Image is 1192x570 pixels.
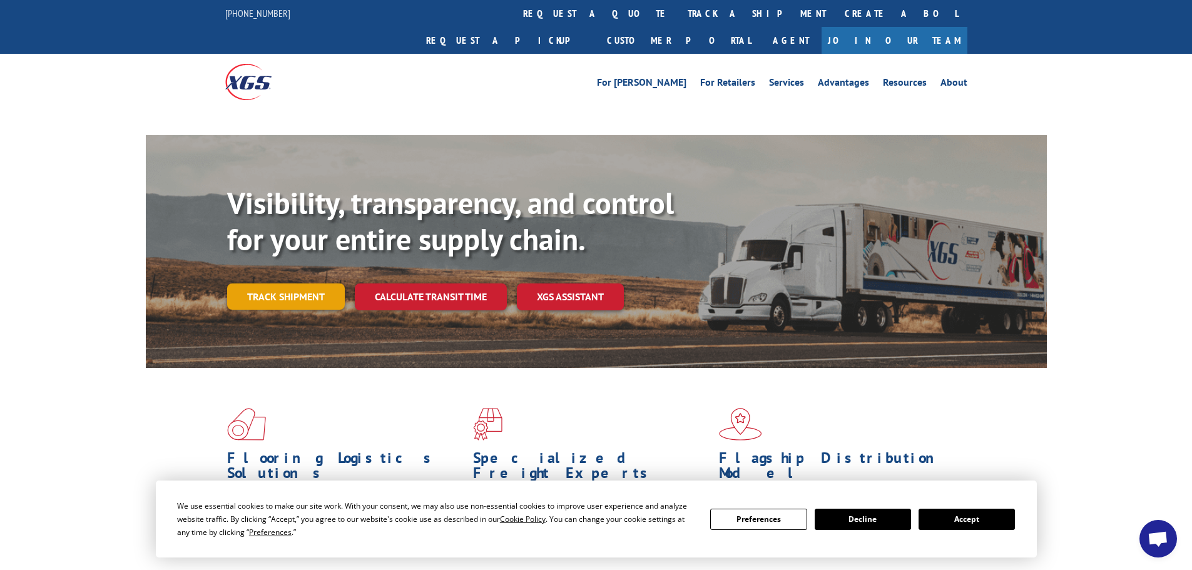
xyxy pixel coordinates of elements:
[719,450,955,487] h1: Flagship Distribution Model
[225,7,290,19] a: [PHONE_NUMBER]
[177,499,695,539] div: We use essential cookies to make our site work. With your consent, we may also use non-essential ...
[227,408,266,440] img: xgs-icon-total-supply-chain-intelligence-red
[473,450,710,487] h1: Specialized Freight Experts
[760,27,822,54] a: Agent
[1139,520,1177,557] div: Open chat
[883,78,927,91] a: Resources
[769,78,804,91] a: Services
[355,283,507,310] a: Calculate transit time
[597,78,686,91] a: For [PERSON_NAME]
[598,27,760,54] a: Customer Portal
[719,408,762,440] img: xgs-icon-flagship-distribution-model-red
[156,481,1037,557] div: Cookie Consent Prompt
[815,509,911,530] button: Decline
[227,183,674,258] b: Visibility, transparency, and control for your entire supply chain.
[227,283,345,310] a: Track shipment
[710,509,807,530] button: Preferences
[500,514,546,524] span: Cookie Policy
[227,450,464,487] h1: Flooring Logistics Solutions
[818,78,869,91] a: Advantages
[940,78,967,91] a: About
[822,27,967,54] a: Join Our Team
[700,78,755,91] a: For Retailers
[473,408,502,440] img: xgs-icon-focused-on-flooring-red
[517,283,624,310] a: XGS ASSISTANT
[417,27,598,54] a: Request a pickup
[249,527,292,537] span: Preferences
[919,509,1015,530] button: Accept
